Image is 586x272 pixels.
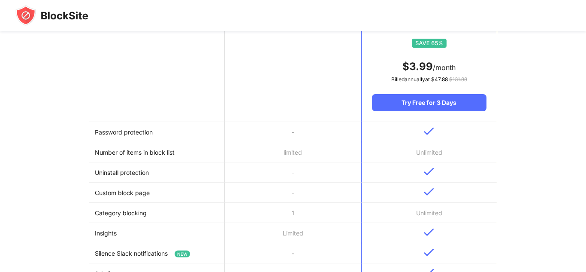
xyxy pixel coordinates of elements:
[89,122,225,142] td: Password protection
[372,60,486,73] div: /month
[361,142,497,162] td: Unlimited
[424,168,434,176] img: v-blue.svg
[424,228,434,236] img: v-blue.svg
[361,203,497,223] td: Unlimited
[15,5,88,26] img: blocksite-icon-black.svg
[225,162,361,183] td: -
[89,162,225,183] td: Uninstall protection
[424,127,434,135] img: v-blue.svg
[225,243,361,263] td: -
[89,142,225,162] td: Number of items in block list
[89,223,225,243] td: Insights
[225,122,361,142] td: -
[89,243,225,263] td: Silence Slack notifications
[424,248,434,257] img: v-blue.svg
[225,142,361,162] td: limited
[412,39,447,48] img: save65.svg
[89,183,225,203] td: Custom block page
[89,203,225,223] td: Category blocking
[402,60,433,73] span: $ 3.99
[175,251,190,257] span: NEW
[225,203,361,223] td: 1
[424,188,434,196] img: v-blue.svg
[372,75,486,84] div: Billed annually at $ 47.88
[449,76,467,83] span: $ 131.88
[225,223,361,243] td: Limited
[372,94,486,111] div: Try Free for 3 Days
[225,183,361,203] td: -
